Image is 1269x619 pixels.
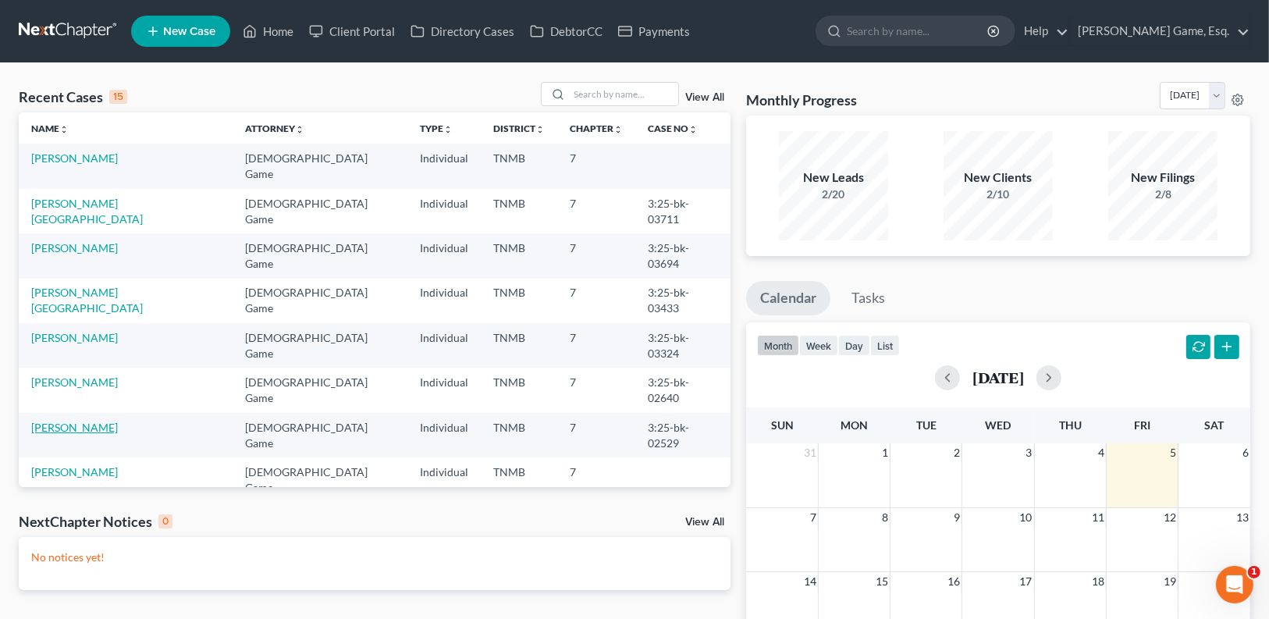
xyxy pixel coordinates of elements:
[1134,418,1150,432] span: Fri
[31,375,118,389] a: [PERSON_NAME]
[301,17,403,45] a: Client Portal
[481,457,557,502] td: TNMB
[481,144,557,188] td: TNMB
[1204,418,1224,432] span: Sat
[1025,443,1034,462] span: 3
[109,90,127,104] div: 15
[1018,572,1034,591] span: 17
[19,87,127,106] div: Recent Cases
[847,16,990,45] input: Search by name...
[158,514,172,528] div: 0
[481,233,557,278] td: TNMB
[874,572,890,591] span: 15
[233,144,407,188] td: [DEMOGRAPHIC_DATA] Game
[557,323,635,368] td: 7
[31,286,143,315] a: [PERSON_NAME][GEOGRAPHIC_DATA]
[802,443,818,462] span: 31
[635,189,730,233] td: 3:25-bk-03711
[31,197,143,226] a: [PERSON_NAME][GEOGRAPHIC_DATA]
[163,26,215,37] span: New Case
[1241,443,1250,462] span: 6
[233,189,407,233] td: [DEMOGRAPHIC_DATA] Game
[799,335,838,356] button: week
[972,369,1024,386] h2: [DATE]
[1090,572,1106,591] span: 18
[233,457,407,502] td: [DEMOGRAPHIC_DATA] Game
[635,413,730,457] td: 3:25-bk-02529
[31,465,118,478] a: [PERSON_NAME]
[31,151,118,165] a: [PERSON_NAME]
[245,123,304,134] a: Attorneyunfold_more
[1090,508,1106,527] span: 11
[779,187,888,202] div: 2/20
[870,335,900,356] button: list
[1070,17,1249,45] a: [PERSON_NAME] Game, Esq.
[1162,508,1178,527] span: 12
[557,144,635,188] td: 7
[407,323,481,368] td: Individual
[407,233,481,278] td: Individual
[557,233,635,278] td: 7
[443,125,453,134] i: unfold_more
[802,572,818,591] span: 14
[1168,443,1178,462] span: 5
[295,125,304,134] i: unfold_more
[648,123,698,134] a: Case Nounfold_more
[610,17,698,45] a: Payments
[557,189,635,233] td: 7
[481,189,557,233] td: TNMB
[557,279,635,323] td: 7
[771,418,794,432] span: Sun
[779,169,888,187] div: New Leads
[407,368,481,412] td: Individual
[569,83,678,105] input: Search by name...
[407,457,481,502] td: Individual
[407,413,481,457] td: Individual
[757,335,799,356] button: month
[570,123,623,134] a: Chapterunfold_more
[233,323,407,368] td: [DEMOGRAPHIC_DATA] Game
[233,233,407,278] td: [DEMOGRAPHIC_DATA] Game
[1235,508,1250,527] span: 13
[1108,187,1217,202] div: 2/8
[946,572,962,591] span: 16
[685,92,724,103] a: View All
[1108,169,1217,187] div: New Filings
[31,550,718,565] p: No notices yet!
[952,443,962,462] span: 2
[59,125,69,134] i: unfold_more
[1059,418,1082,432] span: Thu
[481,323,557,368] td: TNMB
[986,418,1011,432] span: Wed
[233,413,407,457] td: [DEMOGRAPHIC_DATA] Game
[809,508,818,527] span: 7
[1248,566,1260,578] span: 1
[916,418,937,432] span: Tue
[880,508,890,527] span: 8
[952,508,962,527] span: 9
[481,368,557,412] td: TNMB
[688,125,698,134] i: unfold_more
[1216,566,1253,603] iframe: Intercom live chat
[522,17,610,45] a: DebtorCC
[838,335,870,356] button: day
[746,91,857,109] h3: Monthly Progress
[1018,508,1034,527] span: 10
[235,17,301,45] a: Home
[407,279,481,323] td: Individual
[420,123,453,134] a: Typeunfold_more
[635,368,730,412] td: 3:25-bk-02640
[407,144,481,188] td: Individual
[31,331,118,344] a: [PERSON_NAME]
[31,123,69,134] a: Nameunfold_more
[944,169,1053,187] div: New Clients
[1097,443,1106,462] span: 4
[944,187,1053,202] div: 2/10
[493,123,545,134] a: Districtunfold_more
[1162,572,1178,591] span: 19
[613,125,623,134] i: unfold_more
[557,368,635,412] td: 7
[635,279,730,323] td: 3:25-bk-03433
[19,512,172,531] div: NextChapter Notices
[31,421,118,434] a: [PERSON_NAME]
